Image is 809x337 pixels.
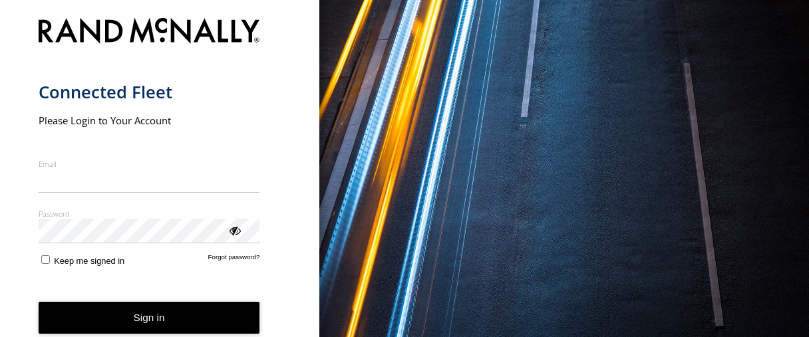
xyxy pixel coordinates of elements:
[54,256,124,266] span: Keep me signed in
[39,15,260,49] img: Rand McNally
[39,209,260,219] label: Password
[39,81,260,103] h1: Connected Fleet
[39,159,260,169] label: Email
[208,253,260,266] a: Forgot password?
[39,114,260,127] h2: Please Login to Your Account
[228,223,241,237] div: ViewPassword
[41,255,50,264] input: Keep me signed in
[39,302,260,334] button: Sign in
